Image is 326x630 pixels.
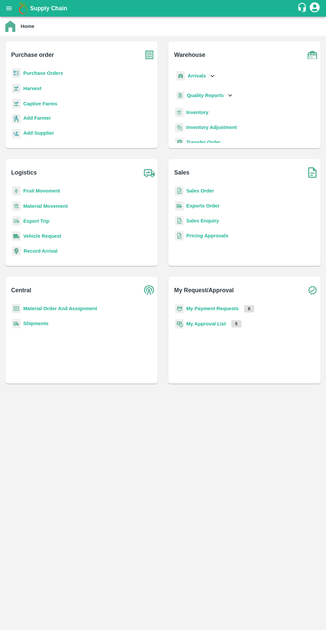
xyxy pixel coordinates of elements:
b: Add Farmer [23,115,51,121]
b: Central [11,286,31,295]
img: sales [175,216,184,226]
img: fruit [12,186,21,196]
a: Supply Chain [30,4,297,13]
a: Exports Order [186,203,220,208]
img: vehicle [12,231,21,241]
a: Captive Farms [23,101,57,106]
b: Purchase order [11,50,54,60]
a: Material Order And Assignment [23,306,97,311]
div: Arrivals [175,68,216,83]
a: Fruit Movement [23,188,60,193]
a: Shipments [23,321,49,326]
a: Sales Enquiry [186,218,219,223]
div: customer-support [297,2,309,14]
img: home [5,21,15,32]
img: sales [175,231,184,241]
b: Sales [174,168,190,177]
img: payment [175,304,184,314]
a: Purchase Orders [23,70,63,76]
div: Quality Reports [175,89,234,102]
b: Warehouse [174,50,206,60]
a: Inventory [186,110,209,115]
img: recordArrival [12,246,21,256]
img: inventory [175,123,184,132]
a: Inventory Adjustment [186,125,237,130]
a: Harvest [23,86,41,91]
img: approval [175,319,184,329]
img: material [12,201,21,211]
a: Export Trip [23,218,49,224]
p: 0 [244,305,254,313]
img: soSales [304,164,321,181]
div: account of current user [309,1,321,15]
a: Add Farmer [23,114,51,123]
a: Material Movement [23,203,68,209]
a: Transfer Order [186,140,221,145]
b: Add Supplier [23,130,54,136]
img: sales [175,186,184,196]
b: Supply Chain [30,5,67,12]
a: Add Supplier [23,129,54,138]
img: harvest [12,99,21,109]
a: Vehicle Request [23,233,61,239]
img: qualityReport [176,91,184,100]
img: farmer [12,114,21,124]
a: Record Arrival [24,248,58,254]
img: harvest [12,83,21,93]
img: reciept [12,68,21,78]
img: whTransfer [175,138,184,147]
p: 0 [231,320,242,327]
img: logo [17,2,30,15]
img: supplier [12,129,21,139]
img: whInventory [175,108,184,117]
img: purchase [141,47,158,63]
a: My Payment Requests [186,306,239,311]
b: Logistics [11,168,37,177]
img: delivery [12,216,21,226]
img: shipments [175,201,184,211]
a: Sales Order [186,188,214,193]
img: truck [141,164,158,181]
img: whArrival [176,71,185,81]
b: Arrivals [188,73,206,78]
b: Quality Reports [187,93,224,98]
img: centralMaterial [12,304,21,314]
a: My Approval List [186,321,226,326]
button: open drawer [1,1,17,16]
b: My Request/Approval [174,286,234,295]
img: check [304,282,321,299]
img: warehouse [304,47,321,63]
img: shipments [12,319,21,328]
b: Home [21,24,34,29]
img: central [141,282,158,299]
a: Pricing Approvals [186,233,228,238]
